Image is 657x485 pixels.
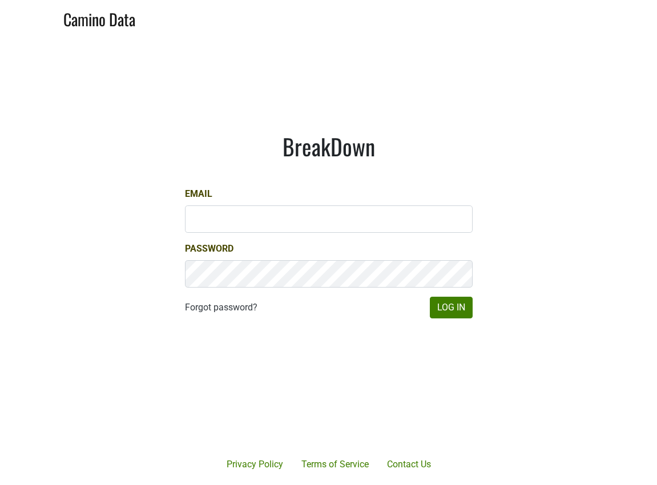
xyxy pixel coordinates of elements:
[185,133,473,160] h1: BreakDown
[430,297,473,318] button: Log In
[378,453,440,476] a: Contact Us
[185,301,257,314] a: Forgot password?
[217,453,292,476] a: Privacy Policy
[292,453,378,476] a: Terms of Service
[185,187,212,201] label: Email
[185,242,233,256] label: Password
[63,5,135,31] a: Camino Data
